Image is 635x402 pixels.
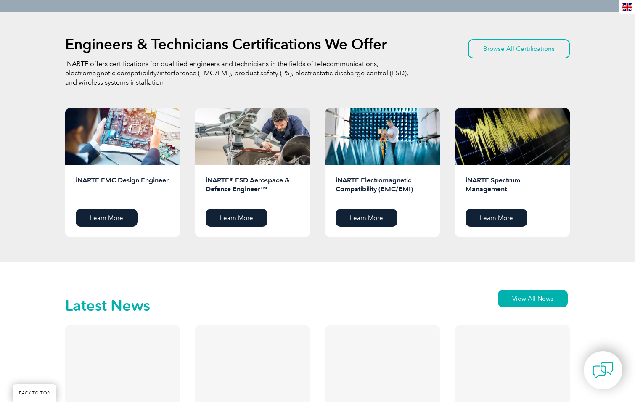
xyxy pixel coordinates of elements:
[206,209,267,227] a: Learn More
[13,384,56,402] a: BACK TO TOP
[468,39,570,58] a: Browse All Certifications
[466,209,527,227] a: Learn More
[206,176,299,203] h2: iNARTE® ESD Aerospace & Defense Engineer™
[466,176,559,203] h2: iNARTE Spectrum Management
[622,3,632,11] img: en
[65,59,410,87] p: iNARTE offers certifications for qualified engineers and technicians in the fields of telecommuni...
[76,209,138,227] a: Learn More
[336,209,397,227] a: Learn More
[336,176,429,203] h2: iNARTE Electromagnetic Compatibility (EMC/EMI)
[65,299,150,312] h2: Latest News
[76,176,169,203] h2: iNARTE EMC Design Engineer
[65,37,387,51] h2: Engineers & Technicians Certifications We Offer
[593,360,614,381] img: contact-chat.png
[498,290,568,307] a: View All News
